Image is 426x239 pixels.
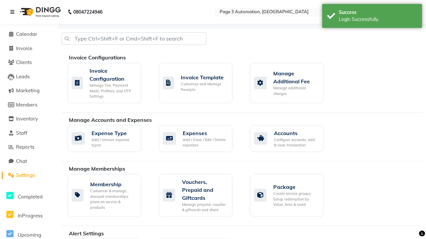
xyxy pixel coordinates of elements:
div: Invoice Configuration [90,67,136,83]
div: Package [273,183,318,191]
div: Configure accounts, add & view transaction [274,137,318,148]
a: Chat [2,158,57,165]
span: Calendar [16,31,37,37]
span: Inventory [16,116,38,122]
a: Calendar [2,31,57,38]
div: Expense Type [92,129,136,137]
div: Accounts [274,129,318,137]
div: Vouchers, Prepaid and Giftcards [182,178,227,202]
span: Leads [16,73,30,80]
span: Completed [18,194,43,200]
div: Manage prepaid, voucher & giftcards and share [182,202,227,213]
div: Customise & manage discount memberships plans on service & products [90,188,136,210]
div: Customize and Manage Receipts [181,81,227,92]
div: Expenses [183,129,227,137]
span: Invoice [16,45,32,51]
span: Staff [16,130,27,136]
div: Login Successfully. [339,16,417,23]
div: Manage Tax, Payment Mode, Prefixes, and OTP Settings [90,83,136,99]
div: Success [339,9,417,16]
span: Members [16,102,37,108]
img: logo [17,3,63,21]
a: Members [2,101,57,109]
a: Marketing [2,87,57,95]
div: Invoice Template [181,73,227,81]
span: Chat [16,158,27,164]
div: Manage Additional Fee [273,69,318,85]
a: Settings [2,172,57,179]
div: Manage additional charges [273,85,318,96]
span: Upcoming [18,232,41,238]
div: Create service groups, Setup redemption by Value, time & count [273,191,318,207]
a: ExpensesAdd / View / Edit / Delete expenses [159,125,240,152]
a: Invoice ConfigurationManage Tax, Payment Mode, Prefixes, and OTP Settings [68,63,149,103]
div: Add / View / Edit / Delete expenses [183,137,227,148]
span: Settings [16,172,35,178]
a: Invoice TemplateCustomize and Manage Receipts [159,63,240,103]
a: Invoice [2,45,57,52]
a: Clients [2,59,57,66]
div: Add / remove expense types [92,137,136,148]
input: Type Ctrl+Shift+F or Cmd+Shift+F to search [62,32,206,45]
span: Reports [16,144,34,150]
a: Expense TypeAdd / remove expense types [68,125,149,152]
a: Reports [2,143,57,151]
a: AccountsConfigure accounts, add & view transaction [250,125,331,152]
a: Inventory [2,115,57,123]
span: InProgress [18,212,43,219]
div: Membership [90,180,136,188]
b: 08047224946 [73,3,103,21]
a: Leads [2,73,57,81]
a: MembershipCustomise & manage discount memberships plans on service & products [68,174,149,216]
span: Clients [16,59,32,65]
a: PackageCreate service groups, Setup redemption by Value, time & count [250,174,331,216]
a: Staff [2,129,57,137]
a: Manage Additional FeeManage additional charges [250,63,331,103]
span: Marketing [16,87,40,94]
a: Vouchers, Prepaid and GiftcardsManage prepaid, voucher & giftcards and share [159,174,240,216]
